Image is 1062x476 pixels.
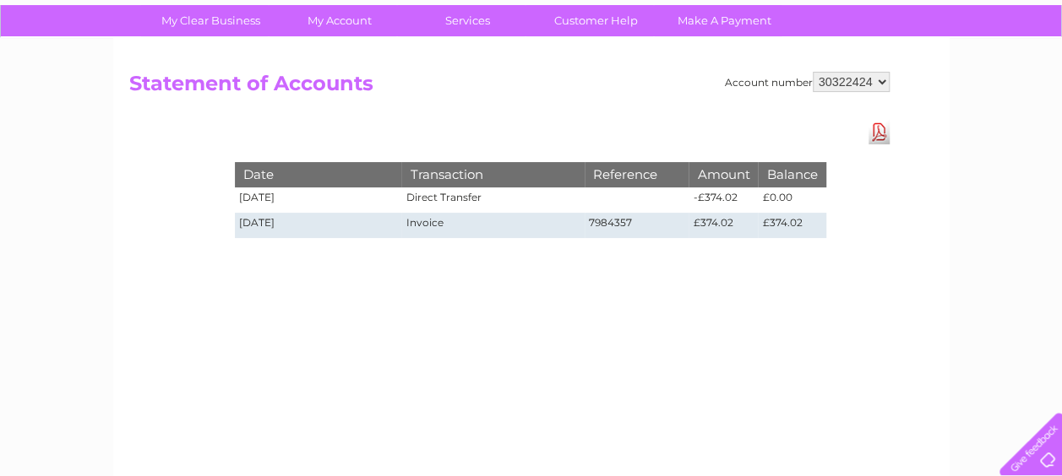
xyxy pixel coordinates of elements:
a: Log out [1006,72,1046,84]
td: [DATE] [235,213,402,238]
a: Make A Payment [655,5,794,36]
th: Date [235,162,402,187]
div: Account number [725,72,890,92]
a: Blog [915,72,939,84]
th: Amount [689,162,758,187]
td: -£374.02 [689,187,758,213]
a: Telecoms [854,72,905,84]
h2: Statement of Accounts [129,72,890,104]
a: Contact [950,72,991,84]
a: My Clear Business [141,5,280,36]
td: [DATE] [235,187,402,213]
a: Download Pdf [869,120,890,144]
a: 0333 014 3131 [743,8,860,30]
a: My Account [270,5,409,36]
a: Water [765,72,797,84]
td: Invoice [401,213,584,238]
a: Customer Help [526,5,666,36]
td: Direct Transfer [401,187,584,213]
td: £374.02 [689,213,758,238]
th: Balance [758,162,825,187]
td: £0.00 [758,187,825,213]
div: Clear Business is a trading name of Verastar Limited (registered in [GEOGRAPHIC_DATA] No. 3667643... [133,9,931,82]
th: Transaction [401,162,584,187]
img: logo.png [37,44,123,95]
a: Energy [807,72,844,84]
td: £374.02 [758,213,825,238]
th: Reference [585,162,689,187]
td: 7984357 [585,213,689,238]
a: Services [398,5,537,36]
